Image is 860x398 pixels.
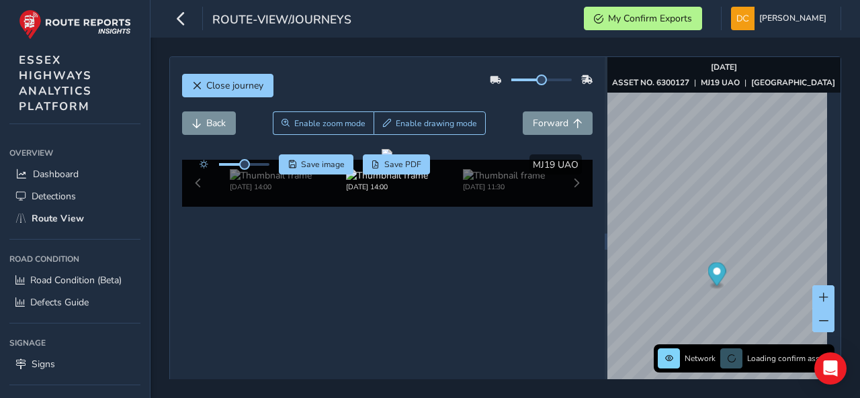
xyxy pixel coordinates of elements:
[279,154,353,175] button: Save
[685,353,716,364] span: Network
[9,163,140,185] a: Dashboard
[751,77,835,88] strong: [GEOGRAPHIC_DATA]
[32,212,84,225] span: Route View
[212,11,351,30] span: route-view/journeys
[584,7,702,30] button: My Confirm Exports
[230,169,312,182] img: Thumbnail frame
[701,77,740,88] strong: MJ19 UAO
[463,182,545,192] div: [DATE] 11:30
[9,353,140,375] a: Signs
[731,7,831,30] button: [PERSON_NAME]
[30,296,89,309] span: Defects Guide
[30,274,122,287] span: Road Condition (Beta)
[711,62,737,72] strong: [DATE]
[759,7,826,30] span: [PERSON_NAME]
[273,111,374,135] button: Zoom
[32,190,76,203] span: Detections
[9,249,140,269] div: Road Condition
[33,168,79,181] span: Dashboard
[182,74,273,97] button: Close journey
[9,207,140,230] a: Route View
[384,159,421,170] span: Save PDF
[230,182,312,192] div: [DATE] 14:00
[731,7,755,30] img: diamond-layout
[374,111,486,135] button: Draw
[294,118,365,129] span: Enable zoom mode
[346,182,428,192] div: [DATE] 14:00
[533,117,568,130] span: Forward
[206,117,226,130] span: Back
[463,169,545,182] img: Thumbnail frame
[19,52,92,114] span: ESSEX HIGHWAYS ANALYTICS PLATFORM
[9,143,140,163] div: Overview
[747,353,830,364] span: Loading confirm assets
[9,291,140,313] a: Defects Guide
[707,262,726,290] div: Map marker
[32,358,55,370] span: Signs
[206,79,263,92] span: Close journey
[612,77,835,88] div: | |
[9,333,140,353] div: Signage
[533,158,578,171] span: MJ19 UAO
[612,77,689,88] strong: ASSET NO. 6300127
[301,159,345,170] span: Save image
[182,111,236,135] button: Back
[9,269,140,291] a: Road Condition (Beta)
[814,352,847,385] div: Open Intercom Messenger
[9,185,140,207] a: Detections
[346,169,428,182] img: Thumbnail frame
[19,9,131,40] img: rr logo
[363,154,431,175] button: PDF
[608,12,692,25] span: My Confirm Exports
[523,111,593,135] button: Forward
[396,118,477,129] span: Enable drawing mode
